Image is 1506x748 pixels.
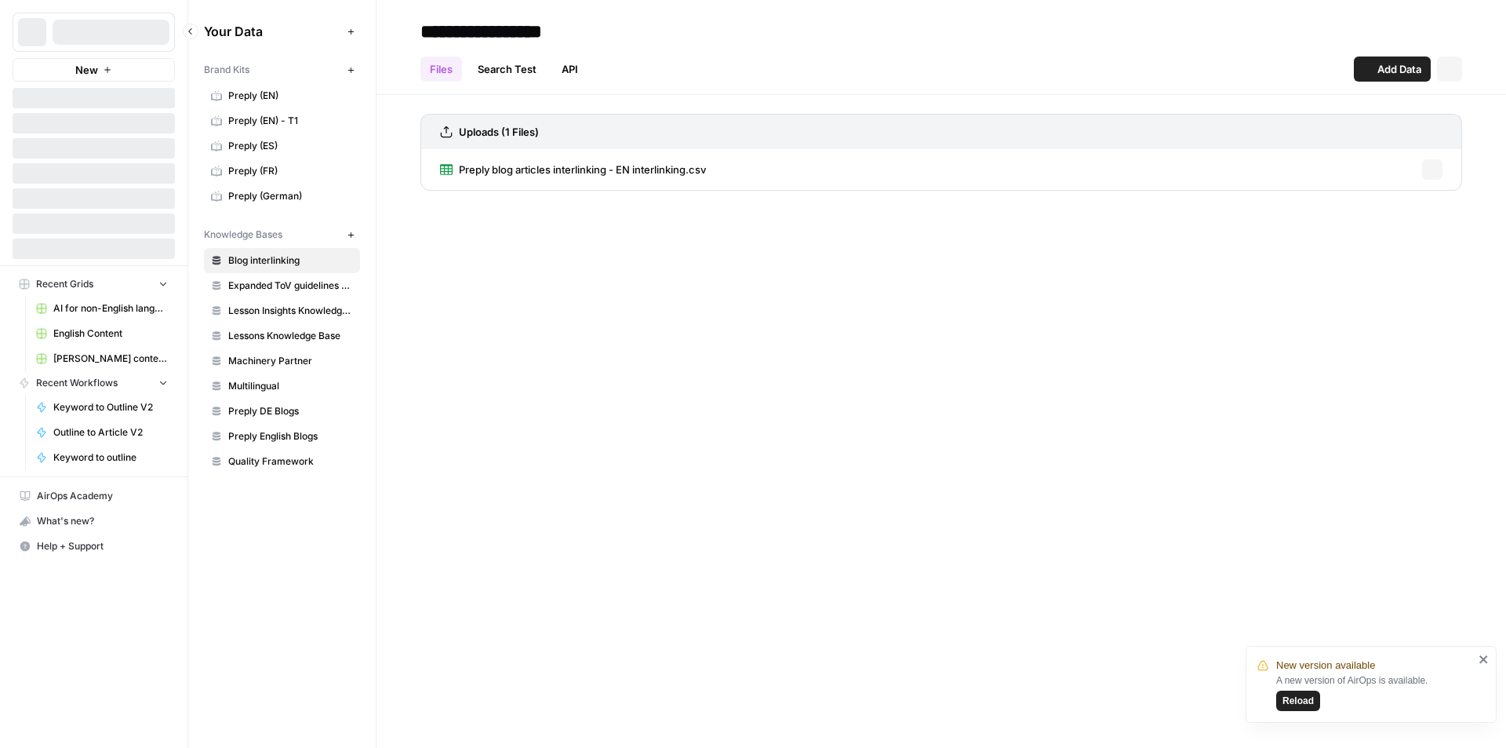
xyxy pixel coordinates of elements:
a: Files [420,57,462,82]
a: Preply English Blogs [204,424,360,449]
button: close [1479,653,1490,666]
button: What's new? [13,509,175,534]
a: AI for non-English languages [29,296,175,321]
a: Lessons Knowledge Base [204,323,360,348]
span: Lessons Knowledge Base [228,329,353,343]
a: AirOps Academy [13,483,175,509]
a: Uploads (1 Files) [440,115,539,149]
a: Outline to Article V2 [29,420,175,445]
button: Recent Workflows [13,371,175,395]
span: Outline to Article V2 [53,425,168,440]
span: Help + Support [37,539,168,553]
button: Help + Support [13,534,175,559]
button: New [13,58,175,82]
a: Keyword to outline [29,445,175,470]
span: Recent Grids [36,277,93,291]
span: Your Data [204,22,341,41]
a: [PERSON_NAME] content interlinking test - new content [29,346,175,371]
a: Search Test [468,57,546,82]
a: Keyword to Outline V2 [29,395,175,420]
a: Preply (German) [204,184,360,209]
span: Knowledge Bases [204,228,282,242]
button: Reload [1276,691,1320,711]
div: A new version of AirOps is available. [1276,673,1474,711]
a: Machinery Partner [204,348,360,374]
a: English Content [29,321,175,346]
span: Preply (EN) - T1 [228,114,353,128]
span: Keyword to outline [53,451,168,465]
a: Quality Framework [204,449,360,474]
a: Multilingual [204,374,360,399]
span: Preply (German) [228,189,353,203]
span: Blog interlinking [228,254,353,268]
span: Preply (FR) [228,164,353,178]
a: Blog interlinking [204,248,360,273]
a: API [552,57,587,82]
a: Lesson Insights Knowledge Base [204,298,360,323]
span: AirOps Academy [37,489,168,503]
span: Preply (ES) [228,139,353,153]
a: Preply (EN) [204,83,360,108]
span: Multilingual [228,379,353,393]
a: Preply (FR) [204,159,360,184]
span: Brand Kits [204,63,249,77]
span: Preply English Blogs [228,429,353,443]
button: Add Data [1354,57,1431,82]
a: Preply (EN) - T1 [204,108,360,133]
div: What's new? [13,509,174,533]
span: Preply DE Blogs [228,404,353,418]
a: Preply blog articles interlinking - EN interlinking.csv [440,149,706,190]
span: New version available [1276,658,1375,673]
a: Preply (ES) [204,133,360,159]
button: Recent Grids [13,272,175,296]
span: Preply blog articles interlinking - EN interlinking.csv [459,162,706,177]
span: Add Data [1377,61,1421,77]
span: Machinery Partner [228,354,353,368]
span: Preply (EN) [228,89,353,103]
a: Preply DE Blogs [204,399,360,424]
span: AI for non-English languages [53,301,168,316]
span: [PERSON_NAME] content interlinking test - new content [53,352,168,366]
span: Reload [1282,694,1314,708]
span: New [75,62,98,78]
span: Keyword to Outline V2 [53,400,168,414]
span: Quality Framework [228,454,353,469]
span: English Content [53,327,168,341]
span: Lesson Insights Knowledge Base [228,304,353,318]
h3: Uploads (1 Files) [459,124,539,140]
span: Expanded ToV guidelines for AI [228,279,353,293]
a: Expanded ToV guidelines for AI [204,273,360,298]
span: Recent Workflows [36,376,118,390]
